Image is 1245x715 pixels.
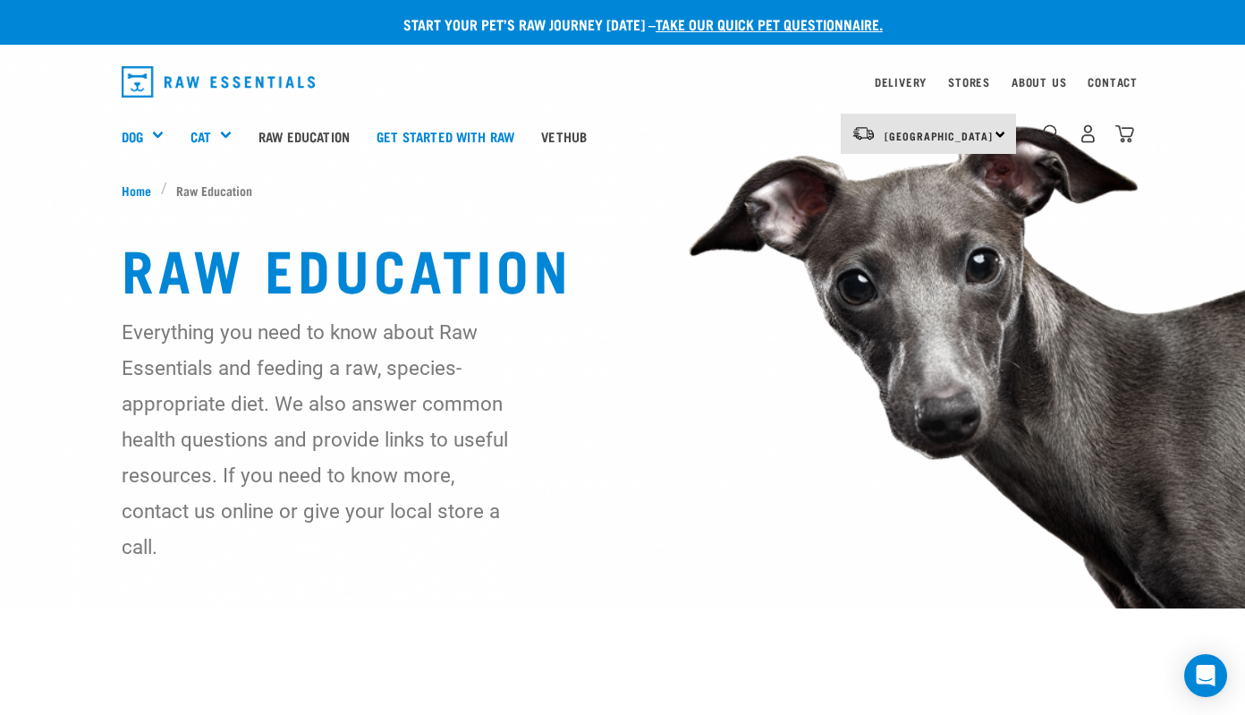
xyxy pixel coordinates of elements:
a: Raw Education [245,100,363,172]
a: Stores [948,79,990,85]
img: van-moving.png [851,125,876,141]
span: Home [122,181,151,200]
nav: breadcrumbs [122,181,1123,200]
span: [GEOGRAPHIC_DATA] [885,132,993,139]
div: Open Intercom Messenger [1184,654,1227,697]
img: user.png [1079,124,1097,143]
a: Contact [1088,79,1138,85]
a: take our quick pet questionnaire. [656,20,883,28]
h1: Raw Education [122,235,1123,300]
img: Raw Essentials Logo [122,66,315,98]
a: About Us [1012,79,1066,85]
a: Home [122,181,161,200]
img: home-icon@2x.png [1115,124,1134,143]
p: Everything you need to know about Raw Essentials and feeding a raw, species-appropriate diet. We ... [122,314,522,565]
img: home-icon-1@2x.png [1043,124,1060,141]
a: Vethub [528,100,600,172]
a: Delivery [875,79,927,85]
nav: dropdown navigation [107,59,1138,105]
a: Dog [122,126,143,147]
a: Cat [191,126,211,147]
a: Get started with Raw [363,100,528,172]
